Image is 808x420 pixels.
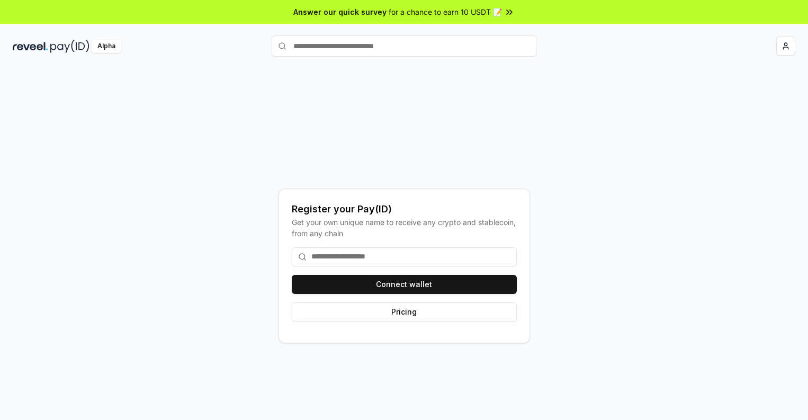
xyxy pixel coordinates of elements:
span: Answer our quick survey [293,6,387,17]
img: reveel_dark [13,40,48,53]
div: Register your Pay(ID) [292,202,517,217]
button: Pricing [292,302,517,321]
button: Connect wallet [292,275,517,294]
img: pay_id [50,40,89,53]
div: Alpha [92,40,121,53]
div: Get your own unique name to receive any crypto and stablecoin, from any chain [292,217,517,239]
span: for a chance to earn 10 USDT 📝 [389,6,502,17]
